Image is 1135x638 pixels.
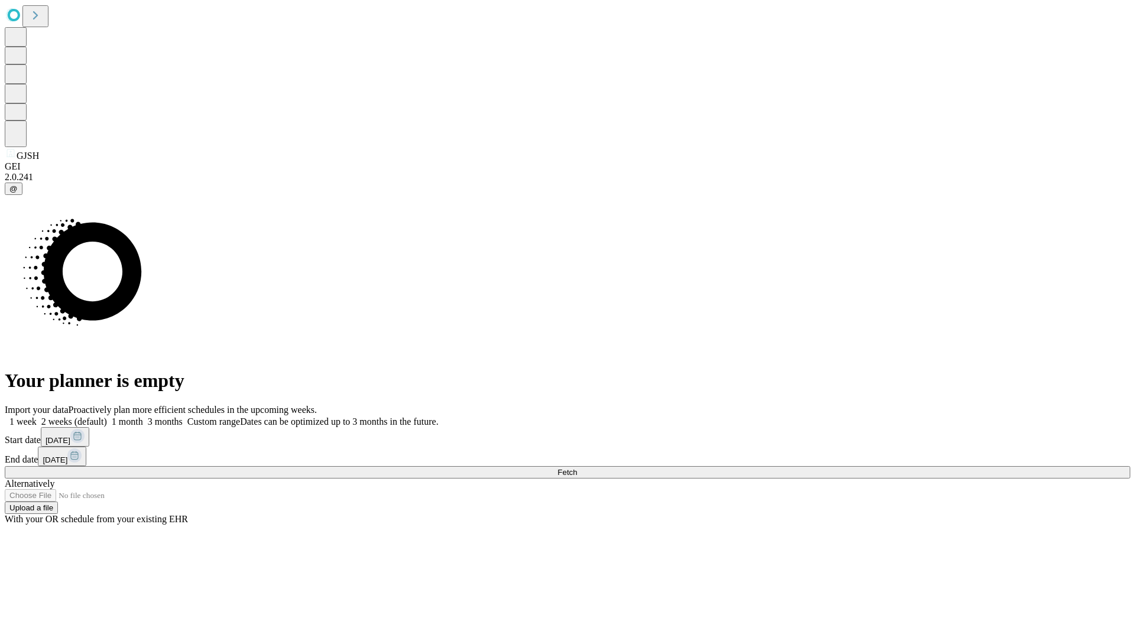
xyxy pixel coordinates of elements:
button: @ [5,183,22,195]
span: Custom range [187,416,240,427]
div: 2.0.241 [5,172,1130,183]
button: [DATE] [41,427,89,447]
span: Import your data [5,405,69,415]
span: Alternatively [5,479,54,489]
span: [DATE] [46,436,70,445]
span: [DATE] [43,455,67,464]
span: 1 month [112,416,143,427]
span: @ [9,184,18,193]
div: End date [5,447,1130,466]
span: With your OR schedule from your existing EHR [5,514,188,524]
span: Dates can be optimized up to 3 months in the future. [240,416,438,427]
div: Start date [5,427,1130,447]
button: Upload a file [5,502,58,514]
h1: Your planner is empty [5,370,1130,392]
button: Fetch [5,466,1130,479]
span: Proactively plan more efficient schedules in the upcoming weeks. [69,405,317,415]
span: Fetch [557,468,577,477]
span: 1 week [9,416,37,427]
span: 3 months [148,416,183,427]
span: 2 weeks (default) [41,416,107,427]
button: [DATE] [38,447,86,466]
div: GEI [5,161,1130,172]
span: GJSH [17,151,39,161]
